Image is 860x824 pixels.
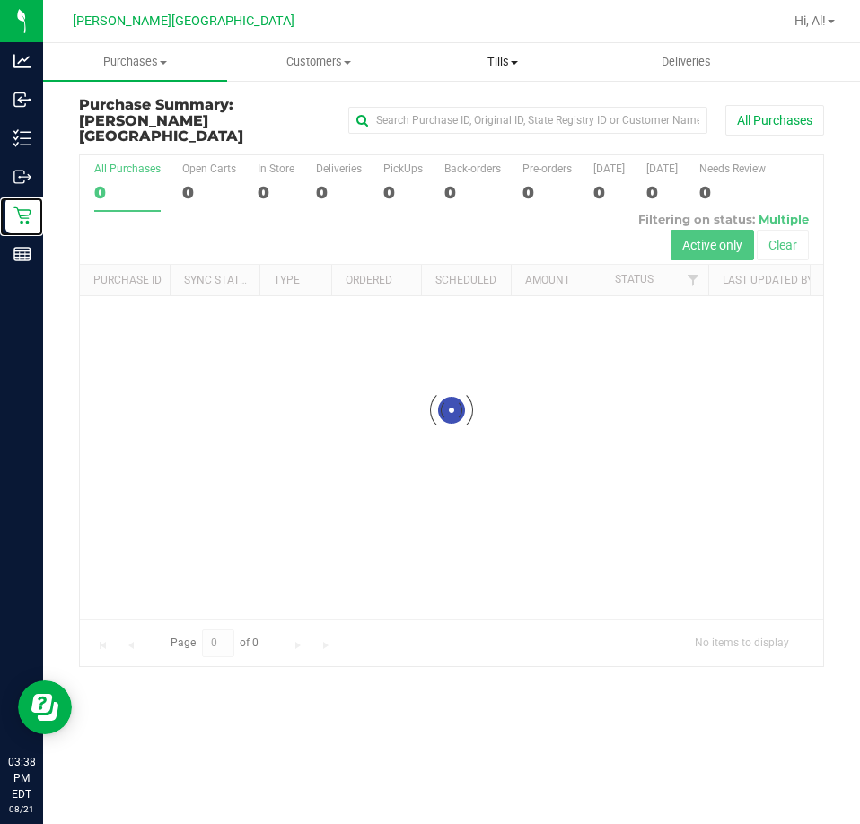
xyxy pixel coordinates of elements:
[73,13,294,29] span: [PERSON_NAME][GEOGRAPHIC_DATA]
[13,206,31,224] inline-svg: Retail
[228,54,410,70] span: Customers
[411,43,595,81] a: Tills
[79,97,328,145] h3: Purchase Summary:
[594,43,778,81] a: Deliveries
[13,129,31,147] inline-svg: Inventory
[8,802,35,816] p: 08/21
[13,91,31,109] inline-svg: Inbound
[79,112,243,145] span: [PERSON_NAME][GEOGRAPHIC_DATA]
[348,107,707,134] input: Search Purchase ID, Original ID, State Registry ID or Customer Name...
[13,52,31,70] inline-svg: Analytics
[13,245,31,263] inline-svg: Reports
[725,105,824,136] button: All Purchases
[43,43,227,81] a: Purchases
[8,754,35,802] p: 03:38 PM EDT
[794,13,826,28] span: Hi, Al!
[227,43,411,81] a: Customers
[18,680,72,734] iframe: Resource center
[637,54,735,70] span: Deliveries
[43,54,227,70] span: Purchases
[13,168,31,186] inline-svg: Outbound
[412,54,594,70] span: Tills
